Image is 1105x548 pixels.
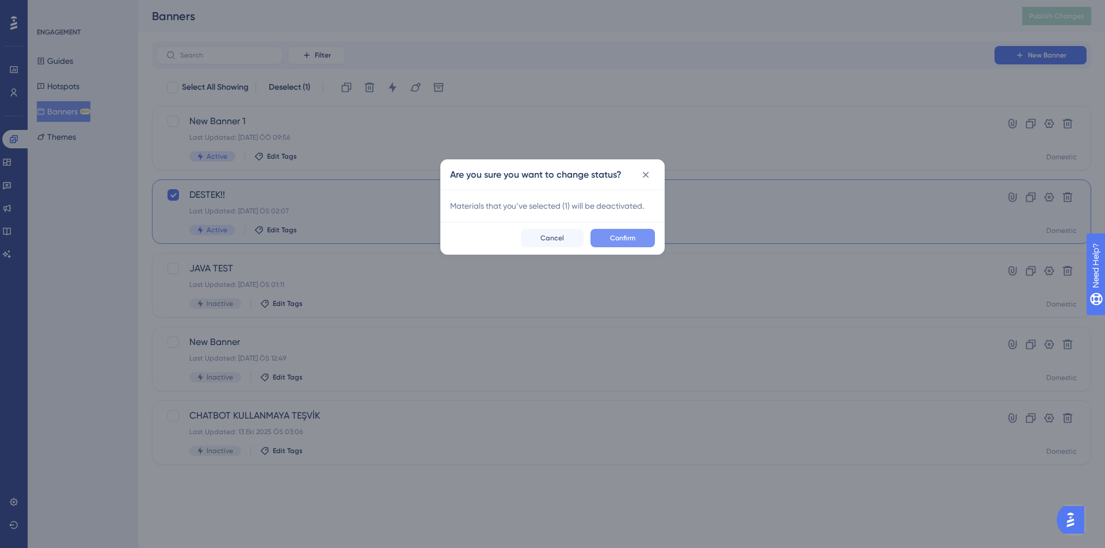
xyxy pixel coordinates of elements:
span: Need Help? [27,3,72,17]
h2: Are you sure you want to change status? [450,168,622,182]
iframe: UserGuiding AI Assistant Launcher [1057,503,1091,537]
span: Materials that you’ve selected ( 1 ) will be de activated. [450,201,644,210]
span: Cancel [540,233,564,243]
span: Confirm [610,233,635,243]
